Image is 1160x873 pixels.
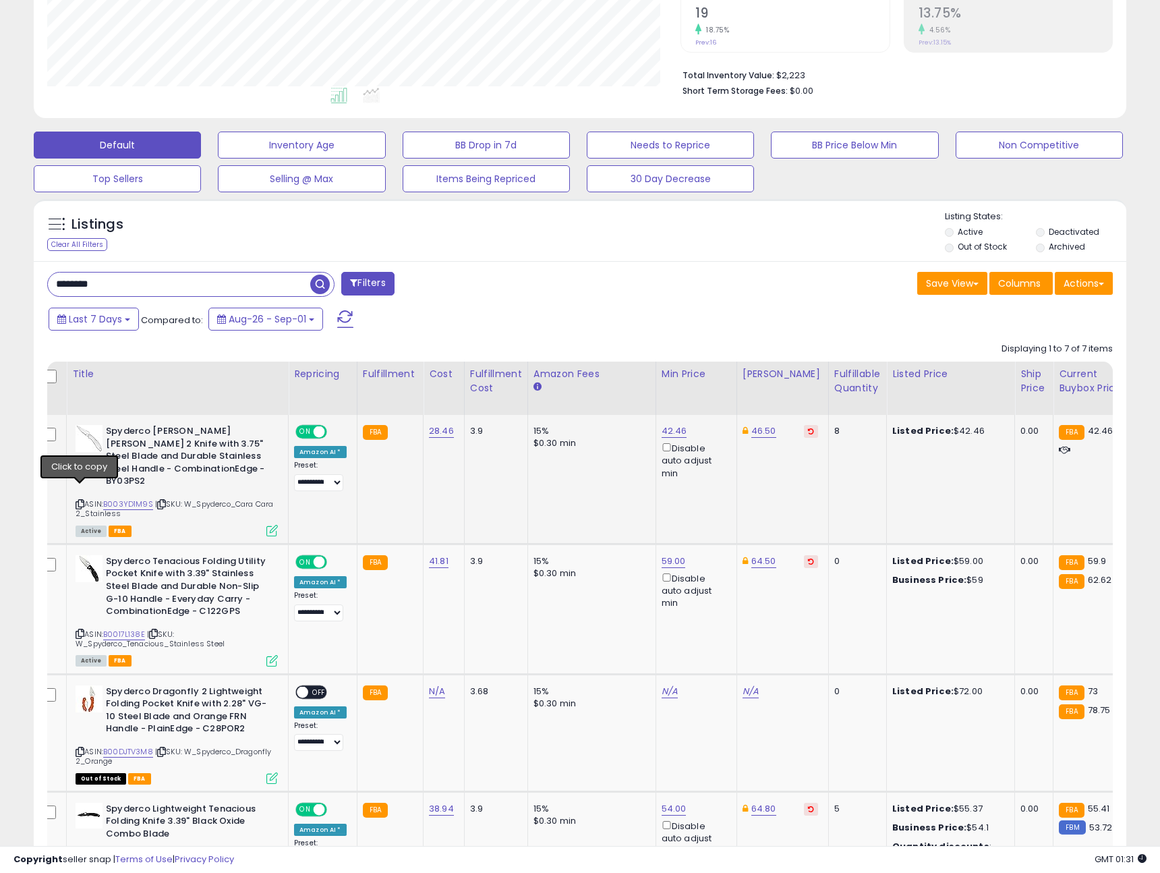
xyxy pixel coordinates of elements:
span: 62.62 [1088,573,1112,586]
a: B00DJTV3M8 [103,746,153,758]
h5: Listings [71,215,123,234]
div: 15% [533,803,645,815]
small: FBA [363,685,388,700]
button: Aug-26 - Sep-01 [208,308,323,331]
span: 2025-09-9 01:31 GMT [1095,853,1147,866]
div: Title [72,367,283,381]
span: Last 7 Days [69,312,122,326]
img: 31wgqBD+qHL._SL40_.jpg [76,555,103,582]
a: N/A [429,685,445,698]
div: Fulfillable Quantity [834,367,881,395]
div: $0.30 min [533,698,645,710]
button: Save View [917,272,987,295]
label: Deactivated [1049,226,1099,237]
small: FBA [363,803,388,818]
div: 15% [533,685,645,698]
button: Columns [989,272,1053,295]
small: FBA [1059,685,1084,700]
span: | SKU: W_Spyderco_Dragonfly 2_Orange [76,746,272,766]
div: $59 [892,574,1004,586]
a: 59.00 [662,555,686,568]
span: 59.9 [1088,555,1107,567]
div: Amazon AI * [294,824,347,836]
span: 53.72 [1089,821,1113,834]
div: Disable auto adjust min [662,571,726,610]
span: FBA [128,773,151,785]
img: 31KigU2g9QL._SL40_.jpg [76,425,103,452]
div: Displaying 1 to 7 of 7 items [1002,343,1113,356]
div: Fulfillment [363,367,417,381]
b: Spyderco Dragonfly 2 Lightweight Folding Pocket Knife with 2.28" VG-10 Steel Blade and Orange FRN... [106,685,270,739]
span: All listings currently available for purchase on Amazon [76,526,107,537]
b: Spyderco [PERSON_NAME] [PERSON_NAME] 2 Knife with 3.75" Steel Blade and Durable Stainless Steel H... [106,425,270,491]
div: 0.00 [1020,803,1043,815]
span: Compared to: [141,314,203,327]
div: Disable auto adjust min [662,441,726,480]
small: FBM [1059,820,1085,835]
div: Preset: [294,721,347,752]
div: Preset: [294,591,347,621]
span: ON [297,556,314,567]
small: 4.56% [925,25,951,35]
div: 8 [834,425,876,437]
div: ASIN: [76,685,278,783]
button: BB Price Below Min [771,132,938,159]
span: OFF [308,686,330,698]
div: 0.00 [1020,425,1043,437]
small: FBA [1059,425,1084,440]
button: Non Competitive [956,132,1123,159]
span: OFF [325,556,347,567]
h2: 13.75% [919,5,1112,24]
div: 3.68 [470,685,517,698]
b: Listed Price: [892,424,954,437]
button: Needs to Reprice [587,132,754,159]
div: $0.30 min [533,815,645,827]
div: ASIN: [76,425,278,535]
div: Amazon AI * [294,446,347,458]
div: seller snap | | [13,853,234,866]
b: Listed Price: [892,802,954,815]
b: Short Term Storage Fees: [683,85,788,96]
div: 3.9 [470,803,517,815]
li: $2,223 [683,66,1103,82]
button: BB Drop in 7d [403,132,570,159]
div: Listed Price [892,367,1009,381]
span: OFF [325,804,347,815]
div: Repricing [294,367,351,381]
span: ON [297,804,314,815]
b: Total Inventory Value: [683,69,774,81]
div: 3.9 [470,555,517,567]
small: FBA [363,425,388,440]
strong: Copyright [13,853,63,866]
span: FBA [109,655,132,667]
small: FBA [363,555,388,570]
button: Inventory Age [218,132,385,159]
label: Active [958,226,983,237]
span: 42.46 [1088,424,1113,437]
div: $59.00 [892,555,1004,567]
div: Preset: [294,461,347,491]
button: Selling @ Max [218,165,385,192]
div: $72.00 [892,685,1004,698]
div: 15% [533,555,645,567]
div: Amazon Fees [533,367,650,381]
a: Terms of Use [115,853,173,866]
a: 46.50 [751,424,776,438]
span: FBA [109,526,132,537]
a: B0017L138E [103,629,145,640]
small: Prev: 13.15% [919,38,951,47]
small: FBA [1059,555,1084,570]
div: 5 [834,803,876,815]
span: Columns [998,277,1041,290]
button: Filters [341,272,394,295]
a: Privacy Policy [175,853,234,866]
img: 21IegNFquHL._SL40_.jpg [76,803,103,828]
div: $55.37 [892,803,1004,815]
label: Out of Stock [958,241,1007,252]
span: Aug-26 - Sep-01 [229,312,306,326]
button: 30 Day Decrease [587,165,754,192]
div: Amazon AI * [294,576,347,588]
span: 55.41 [1088,802,1110,815]
b: Listed Price: [892,555,954,567]
a: N/A [662,685,678,698]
